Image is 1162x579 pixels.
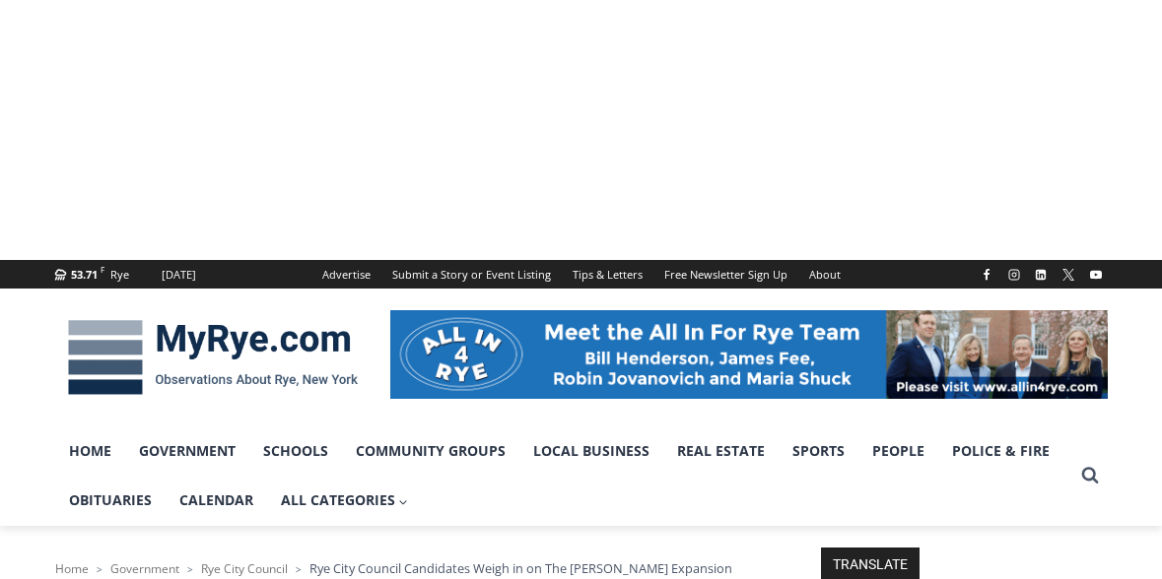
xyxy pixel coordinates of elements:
img: MyRye.com [55,306,371,409]
span: Rye City Council Candidates Weigh in on The [PERSON_NAME] Expansion [309,559,732,577]
a: YouTube [1084,263,1108,287]
button: View Search Form [1072,458,1108,493]
a: Government [125,426,249,476]
a: All Categories [267,476,423,525]
a: Free Newsletter Sign Up [653,260,798,289]
span: > [187,562,193,576]
a: Home [55,426,125,476]
a: Instagram [1002,263,1026,287]
a: Home [55,560,89,577]
nav: Secondary Navigation [311,260,852,289]
a: Police & Fire [938,426,1063,476]
img: All in for Rye [390,310,1108,399]
a: X [1057,263,1080,287]
a: About [798,260,852,289]
a: Sports [779,426,858,476]
a: Government [110,560,179,577]
a: Obituaries [55,476,166,525]
a: Linkedin [1029,263,1053,287]
a: Tips & Letters [562,260,653,289]
a: Calendar [166,476,267,525]
a: Advertise [311,260,381,289]
a: Rye City Council [201,560,288,577]
nav: Primary Navigation [55,426,1072,526]
span: 53.71 [71,267,98,282]
strong: TRANSLATE [821,547,920,579]
div: Rye [110,266,129,284]
a: Submit a Story or Event Listing [381,260,562,289]
span: All Categories [281,489,409,511]
span: F [101,264,104,275]
a: Community Groups [342,426,519,476]
a: Real Estate [663,426,779,476]
a: Facebook [975,263,998,287]
span: > [97,562,103,576]
div: [DATE] [162,266,196,284]
span: > [296,562,302,576]
a: Local Business [519,426,663,476]
a: People [858,426,938,476]
a: Schools [249,426,342,476]
nav: Breadcrumbs [55,558,770,578]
